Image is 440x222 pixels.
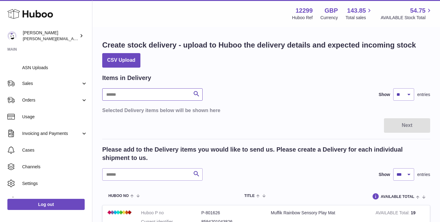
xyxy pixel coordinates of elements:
[7,199,85,210] a: Log out
[321,15,338,21] div: Currency
[381,6,433,21] a: 54.75 AVAILABLE Stock Total
[201,210,262,216] dd: P-801626
[345,15,373,21] span: Total sales
[379,172,390,178] label: Show
[107,210,132,215] img: Muffik Rainbow Sensory Play Mat
[376,210,411,217] strong: AVAILABLE Total
[381,15,433,21] span: AVAILABLE Stock Total
[22,131,81,136] span: Invoicing and Payments
[22,114,87,120] span: Usage
[296,6,313,15] strong: 12299
[108,194,129,198] span: Huboo no
[7,31,17,40] img: anthony@happyfeetplaymats.co.uk
[102,40,416,50] h1: Create stock delivery - upload to Huboo the delivery details and expected incoming stock
[102,74,151,82] h2: Items in Delivery
[102,107,430,114] h3: Selected Delivery items below will be shown here
[102,145,430,162] h2: Please add to the Delivery items you would like to send us. Please create a Delivery for each ind...
[417,172,430,178] span: entries
[292,15,313,21] div: Huboo Ref
[23,30,78,42] div: [PERSON_NAME]
[22,97,81,103] span: Orders
[417,92,430,98] span: entries
[244,194,255,198] span: Title
[347,6,366,15] span: 143.85
[345,6,373,21] a: 143.85 Total sales
[22,181,87,186] span: Settings
[410,6,426,15] span: 54.75
[381,195,414,199] span: AVAILABLE Total
[22,65,87,71] span: ASN Uploads
[23,36,123,41] span: [PERSON_NAME][EMAIL_ADDRESS][DOMAIN_NAME]
[22,164,87,170] span: Channels
[325,6,338,15] strong: GBP
[22,147,87,153] span: Cases
[379,92,390,98] label: Show
[22,81,81,86] span: Sales
[141,210,201,216] dt: Huboo P no
[102,53,140,68] button: CSV Upload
